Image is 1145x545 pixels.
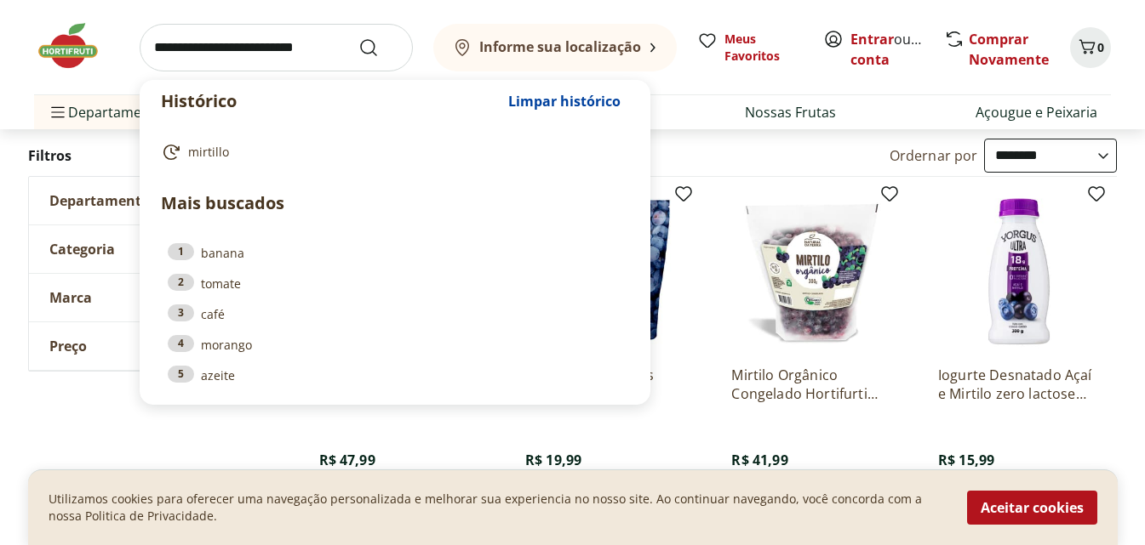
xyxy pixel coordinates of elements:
[850,29,926,70] span: ou
[508,94,621,108] span: Limpar histórico
[890,146,978,165] label: Ordernar por
[140,24,413,71] input: search
[319,451,375,469] span: R$ 47,99
[433,24,677,71] button: Informe sua localização
[168,243,622,262] a: 1banana
[168,366,194,383] div: 5
[731,366,893,403] a: Mirtilo Orgânico Congelado Hortifurti Natural da Terra 300g
[938,451,994,469] span: R$ 15,99
[48,92,68,133] button: Menu
[161,89,500,113] p: Histórico
[967,491,1097,525] button: Aceitar cookies
[168,335,194,352] div: 4
[731,451,787,469] span: R$ 41,99
[168,304,622,323] a: 3café
[697,31,803,65] a: Meus Favoritos
[29,274,284,321] button: Marca
[161,190,629,216] p: Mais buscados
[938,366,1100,403] a: Iogurte Desnatado Açaí e Mirtilo zero lactose Yorgus 300g
[49,338,87,355] span: Preço
[29,225,284,273] button: Categoria
[188,144,229,161] span: mirtillo
[168,243,194,260] div: 1
[938,190,1100,352] img: Iogurte Desnatado Açaí e Mirtilo zero lactose Yorgus 300g
[168,304,194,321] div: 3
[850,30,894,48] a: Entrar
[731,190,893,352] img: Mirtilo Orgânico Congelado Hortifurti Natural da Terra 300g
[34,20,119,71] img: Hortifruti
[745,102,836,122] a: Nossas Frutas
[358,37,399,58] button: Submit Search
[479,37,641,56] b: Informe sua localização
[850,30,944,69] a: Criar conta
[49,491,947,525] p: Utilizamos cookies para oferecer uma navegação personalizada e melhorar sua experiencia no nosso ...
[969,30,1049,69] a: Comprar Novamente
[168,366,622,384] a: 5azeite
[724,31,803,65] span: Meus Favoritos
[48,92,170,133] span: Departamentos
[29,322,284,370] button: Preço
[976,102,1097,122] a: Açougue e Peixaria
[1097,39,1104,55] span: 0
[28,139,285,173] h2: Filtros
[161,142,622,162] a: mirtillo
[168,274,622,292] a: 2tomate
[168,335,622,354] a: 4morango
[500,81,629,122] button: Limpar histórico
[29,177,284,224] button: Departamento
[49,241,115,258] span: Categoria
[525,451,581,469] span: R$ 19,99
[1070,27,1111,68] button: Carrinho
[49,192,150,209] span: Departamento
[49,289,92,306] span: Marca
[168,274,194,291] div: 2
